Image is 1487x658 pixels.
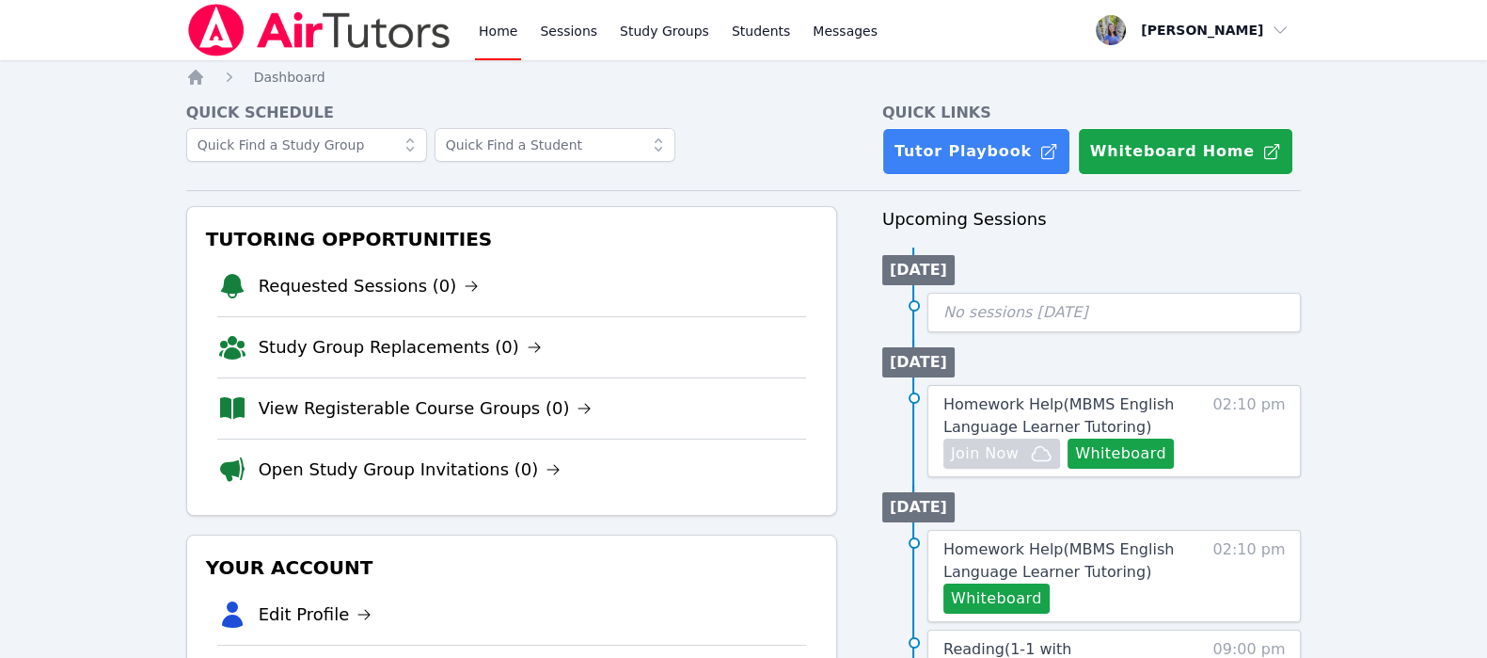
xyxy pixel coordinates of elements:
span: 02:10 pm [1212,393,1285,469]
button: Whiteboard [1068,439,1174,469]
a: Homework Help(MBMS English Language Learner Tutoring) [943,538,1200,584]
li: [DATE] [882,347,955,377]
a: Homework Help(MBMS English Language Learner Tutoring) [943,393,1200,439]
a: Edit Profile [259,602,372,628]
a: Study Group Replacements (0) [259,334,542,361]
input: Quick Find a Student [435,128,675,162]
span: Homework Help ( MBMS English Language Learner Tutoring ) [943,540,1174,581]
span: Dashboard [254,70,325,85]
h3: Your Account [202,551,821,585]
h3: Tutoring Opportunities [202,222,821,256]
a: View Registerable Course Groups (0) [259,395,593,422]
nav: Breadcrumb [186,68,1302,87]
li: [DATE] [882,492,955,522]
a: Requested Sessions (0) [259,273,480,299]
input: Quick Find a Study Group [186,128,427,162]
a: Open Study Group Invitations (0) [259,457,562,483]
li: [DATE] [882,255,955,285]
h3: Upcoming Sessions [882,206,1302,233]
span: Homework Help ( MBMS English Language Learner Tutoring ) [943,395,1174,436]
span: Messages [813,22,878,40]
h4: Quick Schedule [186,102,837,124]
a: Tutor Playbook [882,128,1070,175]
h4: Quick Links [882,102,1302,124]
img: Air Tutors [186,4,452,56]
span: No sessions [DATE] [943,303,1088,321]
span: Join Now [951,442,1019,465]
span: 02:10 pm [1212,538,1285,614]
button: Whiteboard [943,584,1050,614]
button: Whiteboard Home [1078,128,1293,175]
button: Join Now [943,439,1060,469]
a: Dashboard [254,68,325,87]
